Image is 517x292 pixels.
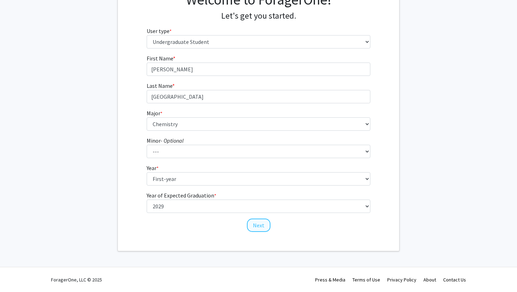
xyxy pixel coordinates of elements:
[443,277,466,283] a: Contact Us
[247,219,270,232] button: Next
[161,137,184,144] i: - Optional
[315,277,345,283] a: Press & Media
[147,191,216,200] label: Year of Expected Graduation
[147,164,159,172] label: Year
[352,277,380,283] a: Terms of Use
[147,136,184,145] label: Minor
[387,277,416,283] a: Privacy Policy
[147,11,371,21] h4: Let's get you started.
[147,55,173,62] span: First Name
[147,109,162,117] label: Major
[423,277,436,283] a: About
[5,260,30,287] iframe: Chat
[147,82,172,89] span: Last Name
[51,267,102,292] div: ForagerOne, LLC © 2025
[147,27,172,35] label: User type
